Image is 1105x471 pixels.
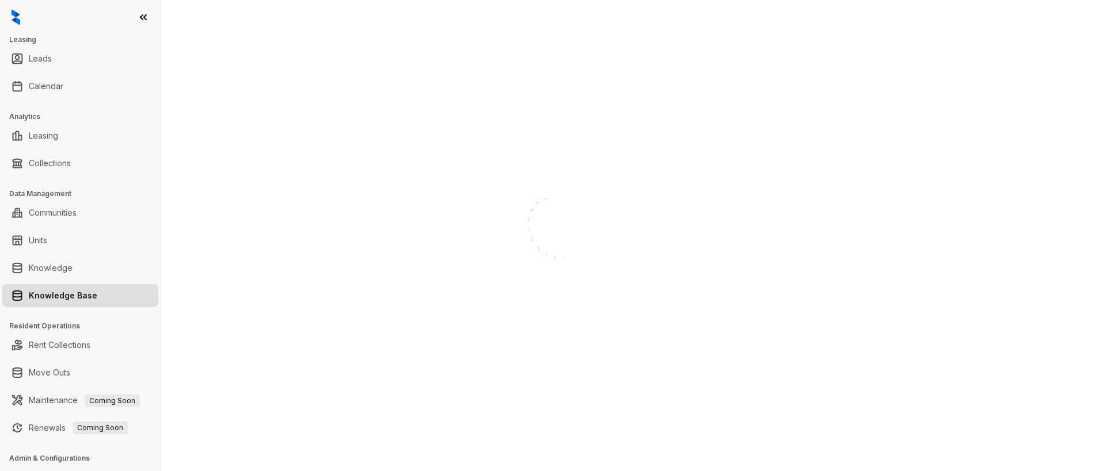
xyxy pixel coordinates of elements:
[29,256,73,279] a: Knowledge
[29,47,52,70] a: Leads
[29,201,77,224] a: Communities
[2,361,158,384] li: Move Outs
[495,173,610,288] img: Loader
[2,201,158,224] li: Communities
[9,35,161,45] h3: Leasing
[29,416,128,439] a: RenewalsComing Soon
[2,152,158,175] li: Collections
[2,229,158,252] li: Units
[29,124,58,147] a: Leasing
[73,422,128,434] span: Coming Soon
[9,112,161,122] h3: Analytics
[532,288,573,299] div: Loading...
[29,334,90,357] a: Rent Collections
[2,416,158,439] li: Renewals
[2,124,158,147] li: Leasing
[2,284,158,307] li: Knowledge Base
[29,229,47,252] a: Units
[29,284,97,307] a: Knowledge Base
[9,453,161,464] h3: Admin & Configurations
[9,321,161,331] h3: Resident Operations
[9,189,161,199] h3: Data Management
[29,361,70,384] a: Move Outs
[29,152,71,175] a: Collections
[2,75,158,98] li: Calendar
[85,395,140,407] span: Coming Soon
[2,47,158,70] li: Leads
[12,9,20,25] img: logo
[2,256,158,279] li: Knowledge
[2,389,158,412] li: Maintenance
[2,334,158,357] li: Rent Collections
[29,75,63,98] a: Calendar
